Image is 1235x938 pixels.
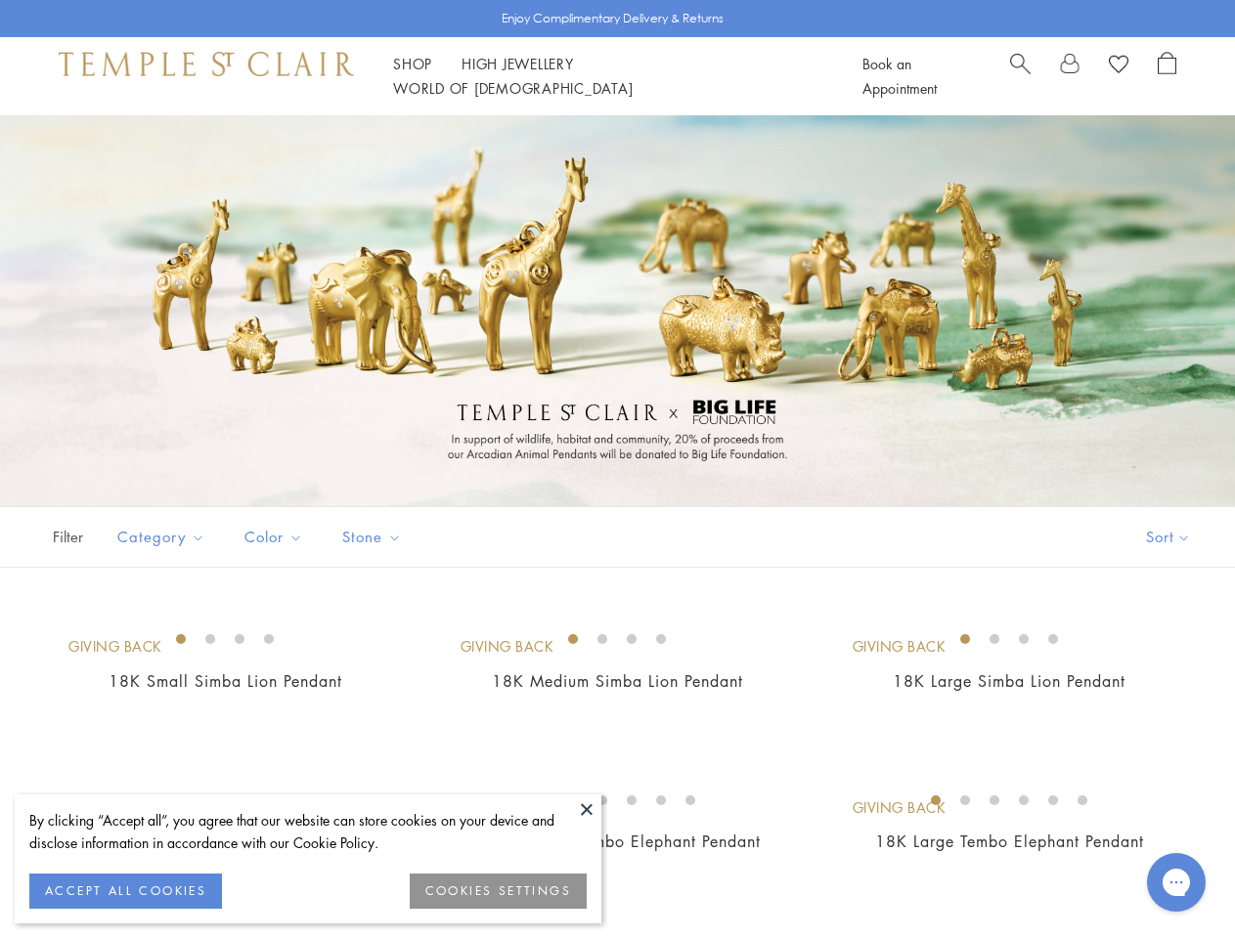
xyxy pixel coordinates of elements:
a: 18K Small Simba Lion Pendant [109,670,342,692]
button: Color [230,515,318,559]
a: View Wishlist [1109,52,1128,81]
a: Search [1010,52,1031,101]
div: By clicking “Accept all”, you agree that our website can store cookies on your device and disclos... [29,809,587,854]
a: Open Shopping Bag [1158,52,1176,101]
a: Book an Appointment [862,54,937,98]
span: Color [235,525,318,549]
a: 18K Large Simba Lion Pendant [893,670,1125,692]
button: Show sort by [1102,507,1235,567]
div: Giving Back [461,636,554,658]
span: Stone [332,525,417,549]
p: Enjoy Complimentary Delivery & Returns [502,9,724,28]
span: Category [108,525,220,549]
iframe: Gorgias live chat messenger [1137,846,1215,918]
button: ACCEPT ALL COOKIES [29,874,222,909]
div: Giving Back [853,636,947,658]
a: 18K Medium Tembo Elephant Pendant [473,831,761,852]
button: COOKIES SETTINGS [410,874,587,909]
a: ShopShop [393,54,432,73]
button: Category [103,515,220,559]
div: Giving Back [853,797,947,819]
a: 18K Large Tembo Elephant Pendant [875,831,1144,852]
button: Stone [328,515,417,559]
a: 18K Medium Simba Lion Pendant [492,670,743,692]
a: World of [DEMOGRAPHIC_DATA]World of [DEMOGRAPHIC_DATA] [393,78,633,98]
a: High JewelleryHigh Jewellery [462,54,574,73]
nav: Main navigation [393,52,818,101]
div: Giving Back [68,636,162,658]
img: Temple St. Clair [59,52,354,75]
